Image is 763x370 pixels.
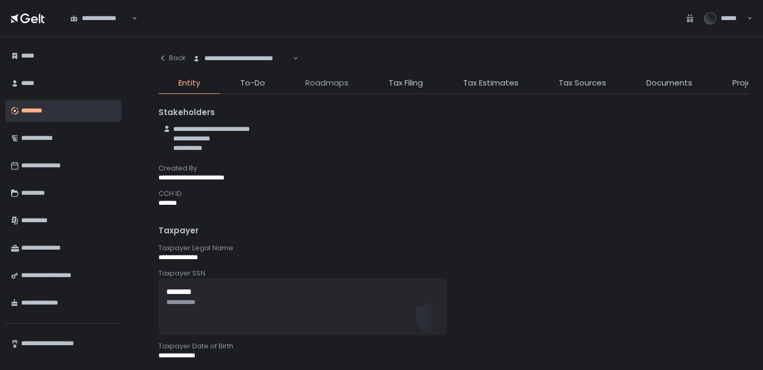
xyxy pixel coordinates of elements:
[158,269,748,278] div: Taxpayer SSN
[389,77,423,89] span: Tax Filing
[240,77,265,89] span: To-Do
[158,225,748,237] div: Taxpayer
[63,7,137,30] div: Search for option
[158,107,748,119] div: Stakeholders
[158,189,748,198] div: CCH ID
[559,77,606,89] span: Tax Sources
[178,77,200,89] span: Entity
[158,164,748,173] div: Created By
[158,48,186,69] button: Back
[158,53,186,63] div: Back
[130,13,131,24] input: Search for option
[158,243,748,253] div: Taxpayer Legal Name
[291,53,292,64] input: Search for option
[463,77,519,89] span: Tax Estimates
[186,48,298,70] div: Search for option
[158,341,748,351] div: Taxpayer Date of Birth
[305,77,348,89] span: Roadmaps
[646,77,692,89] span: Documents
